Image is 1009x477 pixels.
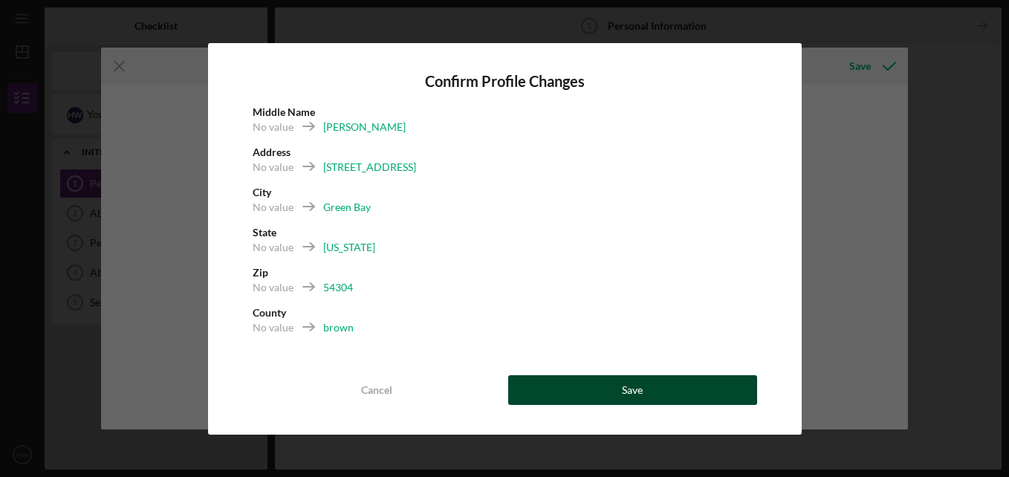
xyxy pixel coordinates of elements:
b: County [253,306,286,319]
div: [STREET_ADDRESS] [323,160,416,175]
button: Cancel [253,375,502,405]
div: brown [323,320,354,335]
div: No value [253,120,293,134]
div: Save [622,375,643,405]
b: Zip [253,266,268,279]
b: Middle Name [253,106,315,118]
div: Cancel [361,375,392,405]
div: No value [253,160,293,175]
h4: Confirm Profile Changes [253,73,757,90]
b: Address [253,146,291,158]
div: [PERSON_NAME] [323,120,406,134]
div: No value [253,200,293,215]
div: No value [253,280,293,295]
b: State [253,226,276,238]
div: No value [253,240,293,255]
div: 54304 [323,280,353,295]
div: Green Bay [323,200,371,215]
div: No value [253,320,293,335]
button: Save [508,375,757,405]
div: [US_STATE] [323,240,375,255]
b: City [253,186,271,198]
